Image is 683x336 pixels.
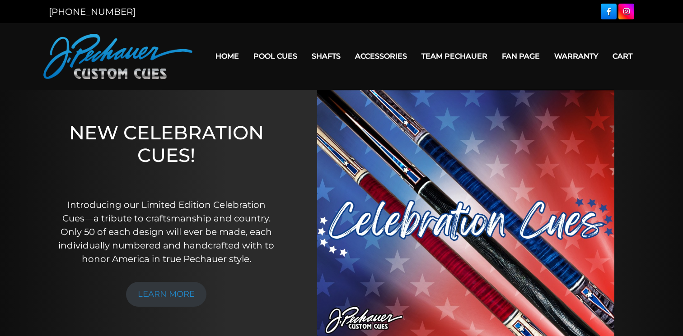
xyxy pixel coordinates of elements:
[348,45,414,68] a: Accessories
[56,198,276,266] p: Introducing our Limited Edition Celebration Cues—a tribute to craftsmanship and country. Only 50 ...
[208,45,246,68] a: Home
[304,45,348,68] a: Shafts
[56,121,276,186] h1: NEW CELEBRATION CUES!
[49,6,136,17] a: [PHONE_NUMBER]
[414,45,495,68] a: Team Pechauer
[43,34,192,79] img: Pechauer Custom Cues
[126,282,206,307] a: LEARN MORE
[547,45,605,68] a: Warranty
[246,45,304,68] a: Pool Cues
[605,45,640,68] a: Cart
[495,45,547,68] a: Fan Page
